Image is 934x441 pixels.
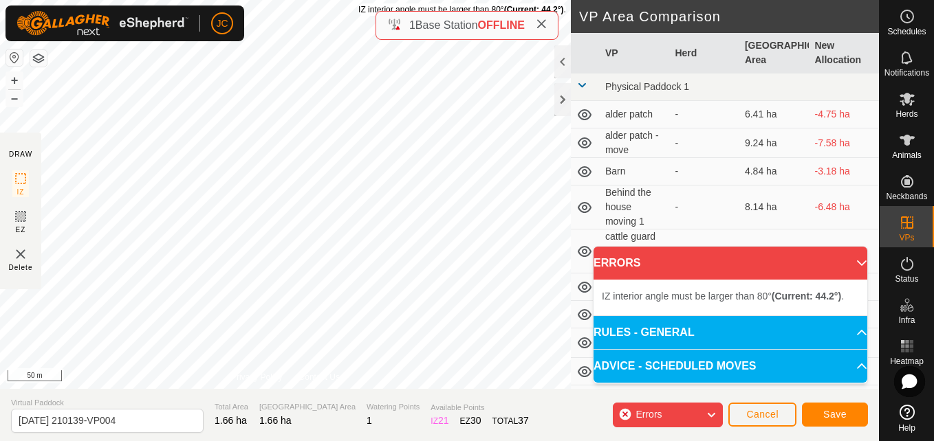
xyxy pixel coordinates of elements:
[675,136,734,150] div: -
[739,158,810,185] td: 4.84 ha
[367,401,420,413] span: Watering Points
[11,397,204,409] span: Virtual Paddock
[6,72,23,89] button: +
[895,110,917,118] span: Herds
[739,185,810,229] td: 8.14 ha
[579,8,879,25] h2: VP Area Comparison
[594,324,695,341] span: RULES - GENERAL
[215,415,247,426] span: 1.66 ha
[675,164,734,179] div: -
[739,101,810,128] td: 6.41 ha
[600,185,670,229] td: Behind the house moving 1
[594,350,867,383] p-accordion-header: ADVICE - SCHEDULED MOVES
[299,371,340,383] a: Contact Us
[772,291,841,302] b: (Current: 44.2°)
[431,402,528,414] span: Available Points
[460,414,481,428] div: EZ
[259,415,292,426] span: 1.66 ha
[216,16,228,31] span: JC
[899,234,914,242] span: VPs
[17,187,25,197] span: IZ
[409,19,415,31] span: 1
[739,33,810,73] th: [GEOGRAPHIC_DATA] Area
[605,81,689,92] span: Physical Paddock 1
[6,49,23,66] button: Reset Map
[358,3,566,16] div: IZ interior angle must be larger than 80° .
[17,11,188,36] img: Gallagher Logo
[809,229,879,273] td: -2.13 ha
[809,385,879,413] td: -8.16 ha
[809,33,879,73] th: New Allocation
[6,90,23,106] button: –
[809,128,879,158] td: -7.58 ha
[890,357,924,365] span: Heatmap
[478,19,525,31] span: OFFLINE
[600,229,670,273] td: cattle guard down the road
[518,415,529,426] span: 37
[9,149,32,159] div: DRAW
[739,229,810,273] td: 3.79 ha
[600,101,670,128] td: alder patch
[594,247,867,280] p-accordion-header: ERRORS
[259,401,356,413] span: [GEOGRAPHIC_DATA] Area
[636,409,662,420] span: Errors
[675,107,734,122] div: -
[802,403,868,427] button: Save
[739,128,810,158] td: 9.24 ha
[30,50,47,67] button: Map Layers
[594,358,756,374] span: ADVICE - SCHEDULED MOVES
[367,415,372,426] span: 1
[594,280,867,315] p-accordion-content: ERRORS
[884,69,929,77] span: Notifications
[9,262,33,273] span: Delete
[669,33,739,73] th: Herd
[415,19,478,31] span: Base Station
[895,275,918,283] span: Status
[675,244,734,258] div: -
[886,192,927,201] span: Neckbands
[16,225,26,235] span: EZ
[12,246,29,262] img: VP
[809,101,879,128] td: -4.75 ha
[887,27,926,36] span: Schedules
[898,316,915,324] span: Infra
[600,33,670,73] th: VP
[600,385,670,413] td: Dock1
[492,414,529,428] div: TOTAL
[504,5,564,14] b: (Current: 44.2°)
[602,291,844,302] span: IZ interior angle must be larger than 80° .
[600,158,670,185] td: Barn
[880,399,934,438] a: Help
[809,185,879,229] td: -6.48 ha
[215,401,248,413] span: Total Area
[892,151,922,159] span: Animals
[823,409,847,420] span: Save
[809,158,879,185] td: -3.18 ha
[600,128,670,158] td: alder patch - move
[431,414,448,428] div: IZ
[746,409,779,420] span: Cancel
[231,371,283,383] a: Privacy Policy
[675,200,734,214] div: -
[470,415,481,426] span: 30
[594,255,640,271] span: ERRORS
[438,415,449,426] span: 21
[739,385,810,413] td: 9.82 ha
[898,424,915,432] span: Help
[594,316,867,349] p-accordion-header: RULES - GENERAL
[728,403,796,427] button: Cancel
